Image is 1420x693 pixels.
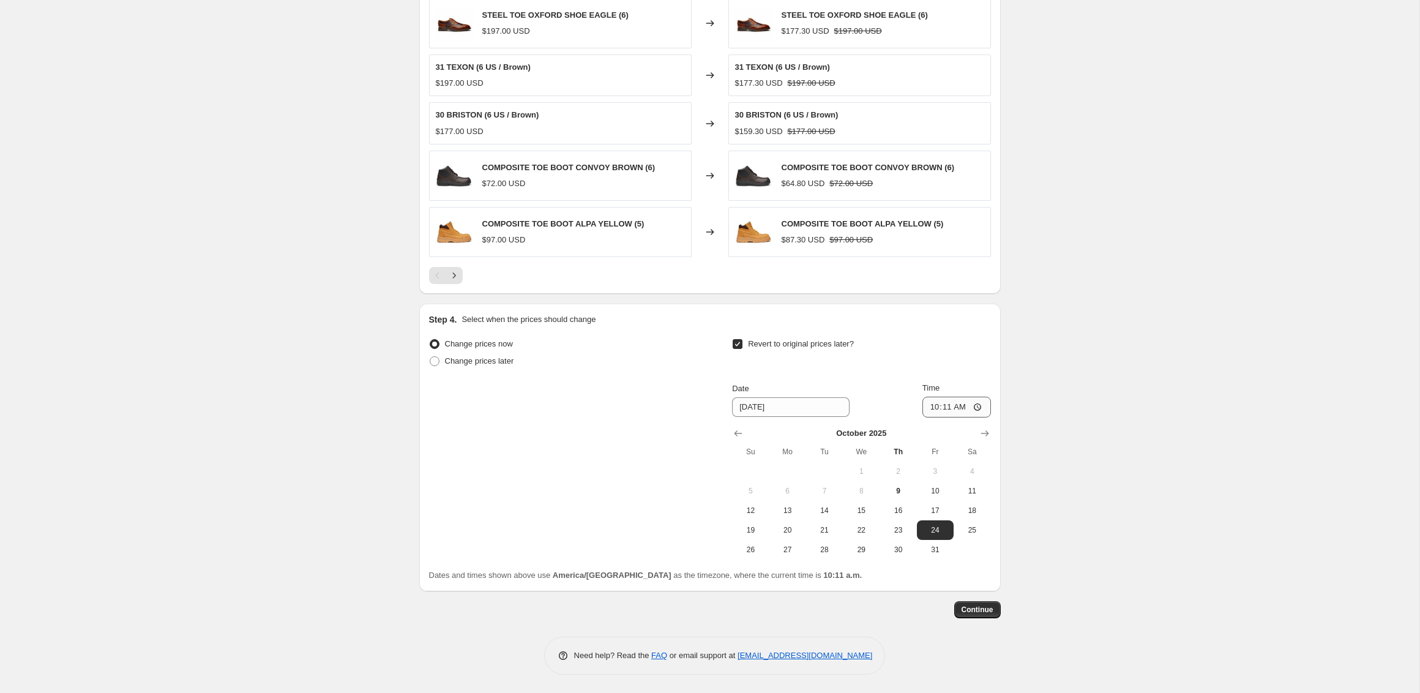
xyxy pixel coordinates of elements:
[735,125,783,138] div: $159.30 USD
[843,462,880,481] button: Wednesday October 1 2025
[954,520,990,540] button: Saturday October 25 2025
[917,501,954,520] button: Friday October 17 2025
[843,501,880,520] button: Wednesday October 15 2025
[806,540,843,560] button: Tuesday October 28 2025
[917,520,954,540] button: Friday October 24 2025
[922,397,991,418] input: 12:00
[735,157,772,194] img: convoy-hardwork-boot_80x.png
[829,178,873,190] strike: $72.00 USD
[880,520,916,540] button: Thursday October 23 2025
[774,486,801,496] span: 6
[482,219,645,228] span: COMPOSITE TOE BOOT ALPA YELLOW (5)
[737,447,764,457] span: Su
[732,501,769,520] button: Sunday October 12 2025
[976,425,993,442] button: Show next month, November 2025
[782,163,955,172] span: COMPOSITE TOE BOOT CONVOY BROWN (6)
[954,481,990,501] button: Saturday October 11 2025
[811,525,838,535] span: 21
[954,442,990,462] th: Saturday
[958,525,985,535] span: 25
[445,356,514,365] span: Change prices later
[954,462,990,481] button: Saturday October 4 2025
[843,481,880,501] button: Wednesday October 8 2025
[782,25,829,37] div: $177.30 USD
[922,506,949,515] span: 17
[769,442,806,462] th: Monday
[738,651,872,660] a: [EMAIL_ADDRESS][DOMAIN_NAME]
[788,125,835,138] strike: $177.00 USD
[769,481,806,501] button: Monday October 6 2025
[436,77,484,89] div: $197.00 USD
[811,447,838,457] span: Tu
[748,339,854,348] span: Revert to original prices later?
[732,540,769,560] button: Sunday October 26 2025
[848,545,875,555] span: 29
[848,525,875,535] span: 22
[884,506,911,515] span: 16
[482,234,526,246] div: $97.00 USD
[922,486,949,496] span: 10
[782,234,825,246] div: $87.30 USD
[848,466,875,476] span: 1
[880,540,916,560] button: Thursday October 30 2025
[834,25,882,37] strike: $197.00 USD
[788,77,835,89] strike: $197.00 USD
[446,267,463,284] button: Next
[730,425,747,442] button: Show previous month, September 2025
[574,651,652,660] span: Need help? Read the
[436,110,539,119] span: 30 BRISTON (6 US / Brown)
[922,466,949,476] span: 3
[732,481,769,501] button: Sunday October 5 2025
[811,506,838,515] span: 14
[482,178,526,190] div: $72.00 USD
[884,486,911,496] span: 9
[651,651,667,660] a: FAQ
[737,525,764,535] span: 19
[829,234,873,246] strike: $97.00 USD
[917,442,954,462] th: Friday
[429,571,862,580] span: Dates and times shown above use as the timezone, where the current time is
[880,442,916,462] th: Thursday
[917,481,954,501] button: Friday October 10 2025
[954,501,990,520] button: Saturday October 18 2025
[811,545,838,555] span: 28
[436,214,473,250] img: Alpa-2_80x.jpg
[823,571,862,580] b: 10:11 a.m.
[774,545,801,555] span: 27
[774,506,801,515] span: 13
[737,545,764,555] span: 26
[774,525,801,535] span: 20
[958,447,985,457] span: Sa
[769,520,806,540] button: Monday October 20 2025
[922,545,949,555] span: 31
[922,383,940,392] span: Time
[811,486,838,496] span: 7
[958,466,985,476] span: 4
[429,313,457,326] h2: Step 4.
[848,447,875,457] span: We
[806,501,843,520] button: Tuesday October 14 2025
[884,466,911,476] span: 2
[735,214,772,250] img: Alpa-2_80x.jpg
[880,462,916,481] button: Thursday October 2 2025
[843,442,880,462] th: Wednesday
[436,5,473,42] img: Eagle-brown-safety-oxford-steeltoe-1_80x.jpg
[782,178,825,190] div: $64.80 USD
[735,77,783,89] div: $177.30 USD
[806,520,843,540] button: Tuesday October 21 2025
[958,486,985,496] span: 11
[445,339,513,348] span: Change prices now
[461,313,596,326] p: Select when the prices should change
[954,601,1001,618] button: Continue
[806,481,843,501] button: Tuesday October 7 2025
[735,110,839,119] span: 30 BRISTON (6 US / Brown)
[732,520,769,540] button: Sunday October 19 2025
[735,62,830,72] span: 31 TEXON (6 US / Brown)
[774,447,801,457] span: Mo
[436,62,531,72] span: 31 TEXON (6 US / Brown)
[429,267,463,284] nav: Pagination
[782,219,944,228] span: COMPOSITE TOE BOOT ALPA YELLOW (5)
[922,525,949,535] span: 24
[737,506,764,515] span: 12
[782,10,928,20] span: STEEL TOE OXFORD SHOE EAGLE (6)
